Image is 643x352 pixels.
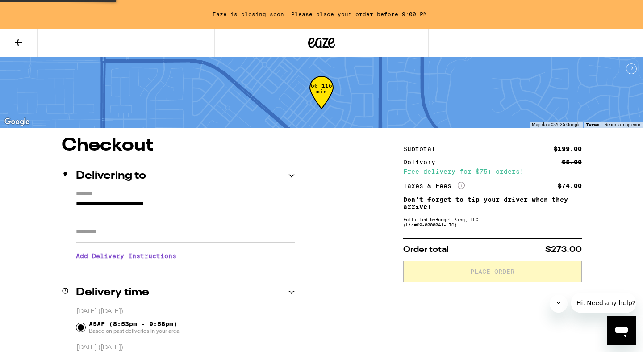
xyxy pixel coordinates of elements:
[470,268,514,275] span: Place Order
[76,307,295,316] p: [DATE] ([DATE])
[76,171,146,181] h2: Delivering to
[545,246,582,254] span: $273.00
[403,196,582,210] p: Don't forget to tip your driver when they arrive!
[309,83,334,116] div: 50-115 min
[607,316,636,345] iframe: Button to launch messaging window
[62,137,295,155] h1: Checkout
[605,122,640,127] a: Report a map error
[562,159,582,165] div: $5.00
[403,261,582,282] button: Place Order
[89,320,180,335] span: ASAP (8:53pm - 9:58pm)
[586,122,599,127] a: Terms
[403,146,442,152] div: Subtotal
[403,217,582,227] div: Fulfilled by Budget King, LLC (Lic# C9-0000041-LIC )
[550,295,568,313] iframe: Close message
[76,266,295,273] p: We'll contact you at [PHONE_NUMBER] when we arrive
[403,182,465,190] div: Taxes & Fees
[403,159,442,165] div: Delivery
[558,183,582,189] div: $74.00
[403,246,449,254] span: Order total
[554,146,582,152] div: $199.00
[76,344,295,352] p: [DATE] ([DATE])
[2,116,32,128] img: Google
[76,287,149,298] h2: Delivery time
[532,122,580,127] span: Map data ©2025 Google
[2,116,32,128] a: Open this area in Google Maps (opens a new window)
[76,246,295,266] h3: Add Delivery Instructions
[403,168,582,175] div: Free delivery for $75+ orders!
[571,293,636,313] iframe: Message from company
[89,327,180,335] span: Based on past deliveries in your area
